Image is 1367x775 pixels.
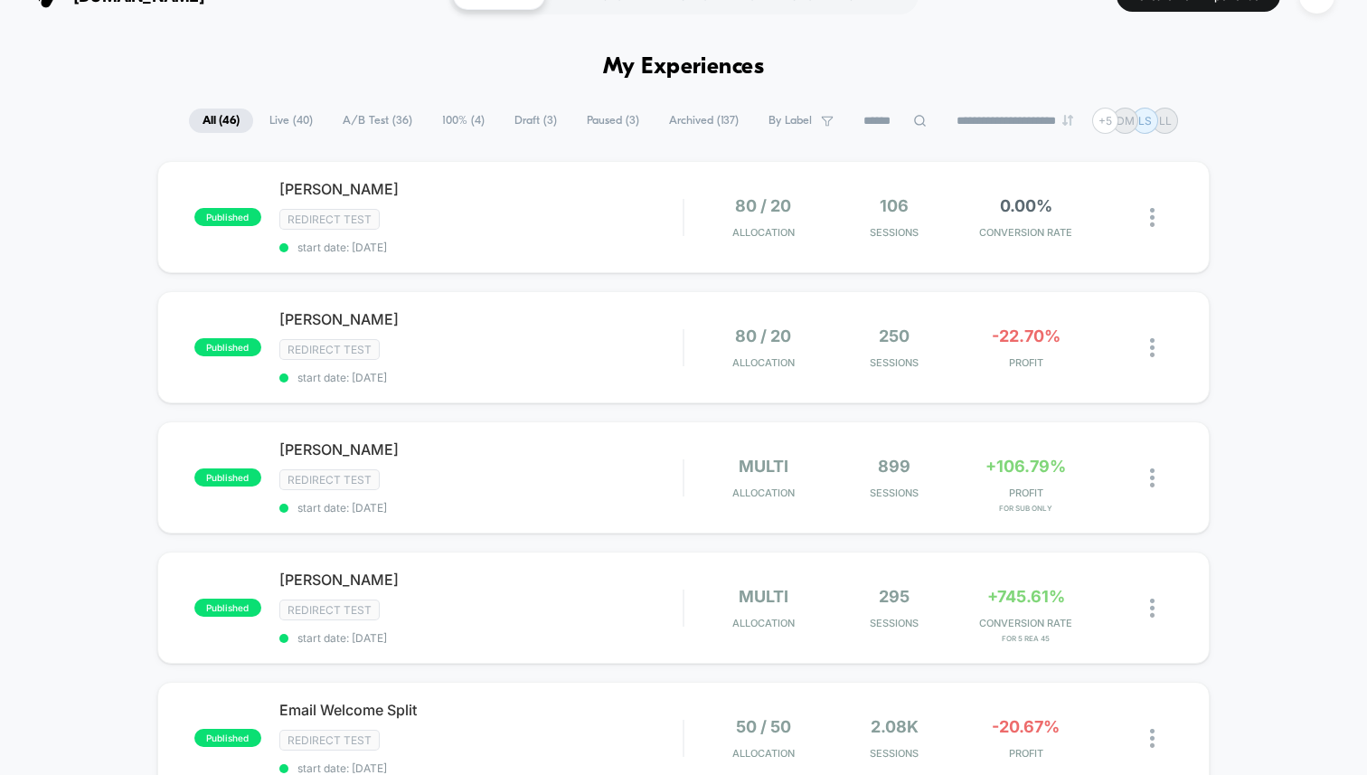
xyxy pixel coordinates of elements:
[573,109,653,133] span: Paused ( 3 )
[429,109,498,133] span: 100% ( 4 )
[279,339,380,360] span: Redirect Test
[1150,338,1155,357] img: close
[1000,196,1052,215] span: 0.00%
[965,487,1087,499] span: PROFIT
[501,109,570,133] span: Draft ( 3 )
[603,54,765,80] h1: My Experiences
[279,761,683,775] span: start date: [DATE]
[879,587,910,606] span: 295
[732,226,795,239] span: Allocation
[735,196,791,215] span: 80 / 20
[768,114,812,128] span: By Label
[279,469,380,490] span: Redirect Test
[194,599,261,617] span: published
[1150,208,1155,227] img: close
[279,701,683,719] span: Email Welcome Split
[279,180,683,198] span: [PERSON_NAME]
[992,326,1061,345] span: -22.70%
[1117,114,1135,128] p: DM
[879,326,910,345] span: 250
[1159,114,1172,128] p: LL
[279,501,683,515] span: start date: [DATE]
[279,571,683,589] span: [PERSON_NAME]
[279,600,380,620] span: Redirect Test
[194,729,261,747] span: published
[965,504,1087,513] span: for Sub Only
[965,356,1087,369] span: PROFIT
[279,730,380,751] span: Redirect Test
[1092,108,1118,134] div: + 5
[834,356,956,369] span: Sessions
[732,747,795,760] span: Allocation
[834,487,956,499] span: Sessions
[194,468,261,487] span: published
[739,587,788,606] span: multi
[834,617,956,629] span: Sessions
[834,747,956,760] span: Sessions
[834,226,956,239] span: Sessions
[965,226,1087,239] span: CONVERSION RATE
[732,487,795,499] span: Allocation
[732,617,795,629] span: Allocation
[279,241,683,254] span: start date: [DATE]
[279,310,683,328] span: [PERSON_NAME]
[279,209,380,230] span: Redirect Test
[735,326,791,345] span: 80 / 20
[1150,468,1155,487] img: close
[736,717,791,736] span: 50 / 50
[987,587,1065,606] span: +745.61%
[732,356,795,369] span: Allocation
[279,440,683,458] span: [PERSON_NAME]
[992,717,1060,736] span: -20.67%
[965,747,1087,760] span: PROFIT
[655,109,752,133] span: Archived ( 137 )
[1150,729,1155,748] img: close
[985,457,1066,476] span: +106.79%
[739,457,788,476] span: multi
[878,457,910,476] span: 899
[189,109,253,133] span: All ( 46 )
[194,338,261,356] span: published
[965,617,1087,629] span: CONVERSION RATE
[1138,114,1152,128] p: LS
[194,208,261,226] span: published
[256,109,326,133] span: Live ( 40 )
[871,717,919,736] span: 2.08k
[329,109,426,133] span: A/B Test ( 36 )
[279,631,683,645] span: start date: [DATE]
[1062,115,1073,126] img: end
[880,196,909,215] span: 106
[1150,599,1155,618] img: close
[965,634,1087,643] span: for 5 Rea 45
[279,371,683,384] span: start date: [DATE]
